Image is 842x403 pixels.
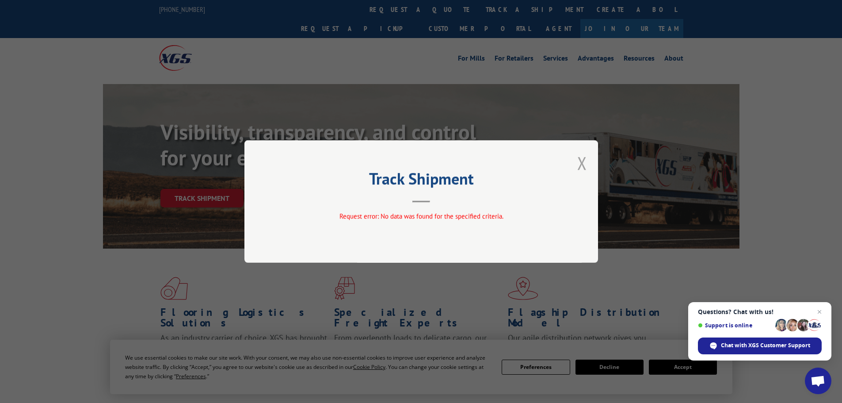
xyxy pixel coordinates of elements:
span: Questions? Chat with us! [698,308,822,315]
span: Chat with XGS Customer Support [721,342,810,349]
span: Close chat [814,307,825,317]
h2: Track Shipment [289,173,554,189]
button: Close modal [577,151,587,175]
div: Chat with XGS Customer Support [698,338,822,354]
span: Support is online [698,322,772,329]
span: Request error: No data was found for the specified criteria. [339,212,503,220]
div: Open chat [805,368,831,394]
